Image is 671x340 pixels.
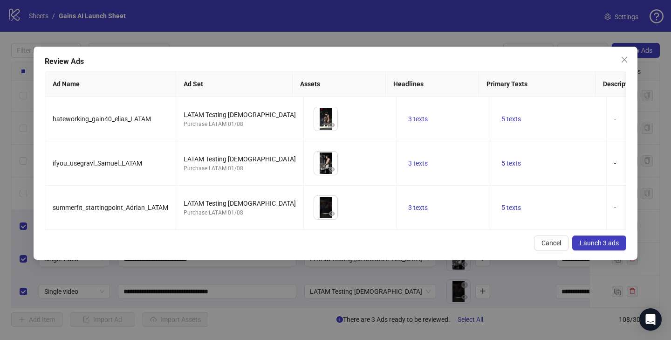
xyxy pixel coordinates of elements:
button: 5 texts [498,202,525,213]
button: Launch 3 ads [572,236,626,250]
button: Close [617,52,632,67]
img: Asset 1 [314,152,337,175]
span: hateworking_gain40_elias_LATAM [53,115,151,123]
div: Purchase LATAM 01/08 [184,208,296,217]
span: Cancel [541,239,561,247]
span: - [614,160,616,167]
th: Assets [293,71,386,97]
span: eye [329,166,335,173]
span: 3 texts [408,160,428,167]
button: 3 texts [404,113,431,125]
th: Ad Name [45,71,176,97]
button: Preview [326,164,337,175]
span: eye [329,122,335,128]
button: Cancel [534,236,568,250]
button: 3 texts [404,158,431,169]
th: Headlines [386,71,479,97]
span: eye [329,210,335,217]
div: Purchase LATAM 01/08 [184,164,296,173]
div: LATAM Testing [DEMOGRAPHIC_DATA] [184,154,296,164]
span: 3 texts [408,204,428,211]
button: Preview [326,208,337,219]
div: Review Ads [45,56,626,67]
img: Asset 1 [314,107,337,131]
button: 5 texts [498,113,525,125]
span: 5 texts [501,204,521,211]
th: Primary Texts [479,71,596,97]
button: 3 texts [404,202,431,213]
div: LATAM Testing [DEMOGRAPHIC_DATA] [184,198,296,208]
button: 5 texts [498,158,525,169]
span: Launch 3 ads [580,239,619,247]
div: Open Intercom Messenger [639,308,662,331]
span: - [614,115,616,123]
span: close [621,56,628,63]
span: summerfit_startingpoint_Adrian_LATAM [53,204,168,211]
th: Ad Set [176,71,293,97]
span: 3 texts [408,115,428,123]
button: Preview [326,119,337,131]
div: LATAM Testing [DEMOGRAPHIC_DATA] [184,110,296,120]
span: 5 texts [501,160,521,167]
span: ifyou_usegravl_Samuel_LATAM [53,160,142,167]
img: Asset 1 [314,196,337,219]
span: - [614,204,616,211]
div: Purchase LATAM 01/08 [184,120,296,129]
span: 5 texts [501,115,521,123]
